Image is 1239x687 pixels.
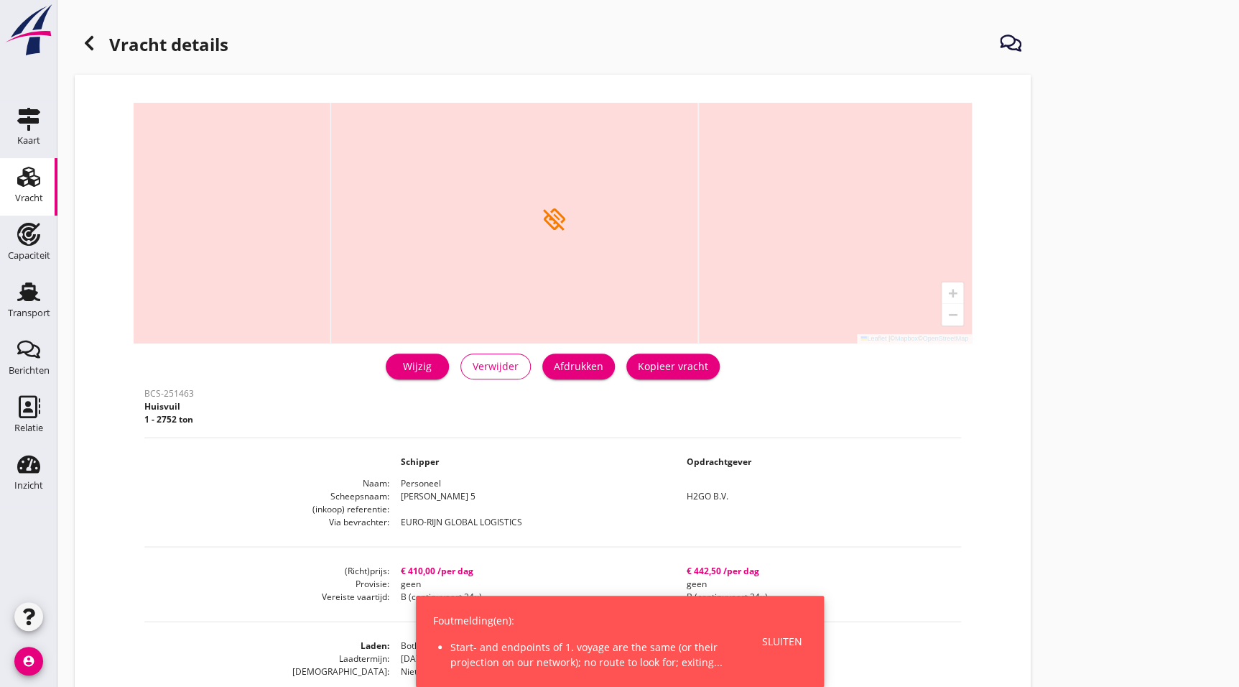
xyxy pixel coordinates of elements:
[144,578,389,591] dt: Provisie
[14,481,43,490] div: Inzicht
[389,665,675,678] dd: Niet van toepassing
[942,304,963,326] a: Zoom out
[389,565,675,578] dd: € 410,00 /per dag
[144,413,194,426] p: 1 - 2752 ton
[433,613,728,628] p: Foutmelding(en):
[389,477,961,490] dd: Personeel
[144,387,194,400] span: BCS-251463
[389,490,675,503] dd: [PERSON_NAME] 5
[542,354,615,379] button: Afdrukken
[144,591,389,604] dt: Vereiste vaartijd
[14,647,43,676] i: account_circle
[389,456,675,469] dd: Schipper
[3,4,55,57] img: logo-small.a267ee39.svg
[762,634,802,649] div: Sluiten
[386,354,449,379] a: Wijzig
[144,400,180,412] span: Huisvuil
[389,516,675,529] dd: EURO-RIJN GLOBAL LOGISTICS
[942,282,963,304] a: Zoom in
[397,359,437,374] div: Wijzig
[8,251,50,260] div: Capaciteit
[144,503,389,516] dt: (inkoop) referentie
[541,206,567,232] i: directions_off
[144,665,389,678] dt: [DEMOGRAPHIC_DATA]
[389,578,675,591] dd: geen
[75,29,228,63] h1: Vracht details
[675,456,961,469] dd: Opdrachtgever
[450,640,728,670] li: Start- and endpoints of 1. voyage are the same (or their projection on our network); no route to ...
[888,335,890,342] span: |
[948,305,957,323] span: −
[144,477,389,490] dt: Naam
[144,565,389,578] dt: (Richt)prijs
[675,591,961,604] dd: B (continuvaart 24u)
[675,490,961,503] dd: H2GO B.V.
[948,284,957,302] span: +
[638,359,708,374] div: Kopieer vracht
[675,578,961,591] dd: geen
[9,366,50,375] div: Berichten
[626,354,720,379] button: Kopieer vracht
[15,193,43,203] div: Vracht
[144,490,389,503] dt: Scheepsnaam
[473,359,519,374] div: Verwijder
[460,354,531,379] button: Verwijder
[389,591,675,604] dd: B (continuvaart 24u)
[758,630,807,653] button: Sluiten
[389,653,961,665] dd: [DATE] 06:00
[144,516,389,529] dt: Via bevrachter
[389,640,961,653] dd: Botlek [GEOGRAPHIC_DATA], [GEOGRAPHIC_DATA], [GEOGRAPHIC_DATA] ([GEOGRAPHIC_DATA])
[8,308,50,318] div: Transport
[554,359,603,374] div: Afdrukken
[144,653,389,665] dt: Laadtermijn
[857,334,972,343] div: © ©
[144,640,389,653] dt: Laden
[922,335,968,342] a: OpenStreetMap
[14,423,43,433] div: Relatie
[17,136,40,145] div: Kaart
[895,335,918,342] a: Mapbox
[860,335,886,342] a: Leaflet
[675,565,961,578] dd: € 442,50 /per dag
